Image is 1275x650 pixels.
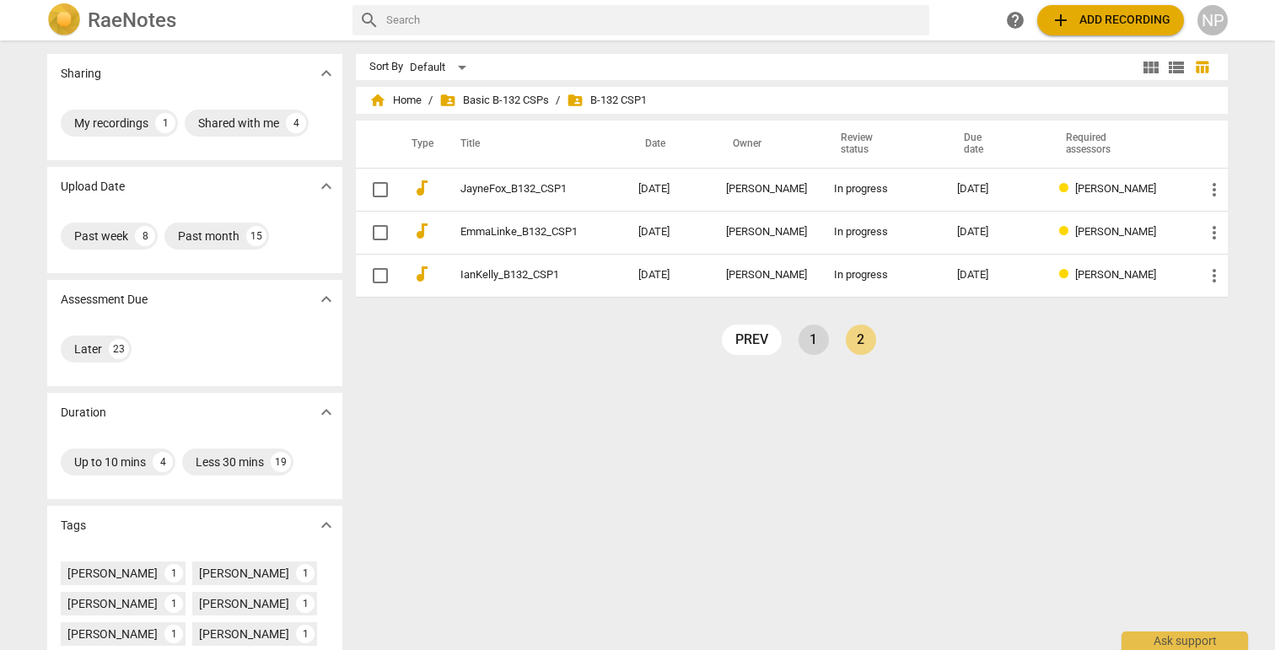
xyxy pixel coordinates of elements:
[199,565,289,582] div: [PERSON_NAME]
[726,226,807,239] div: [PERSON_NAME]
[439,92,456,109] span: folder_shared
[625,168,713,211] td: [DATE]
[846,325,876,355] a: Page 2 is your current page
[799,325,829,355] a: Page 1
[567,92,584,109] span: folder_shared
[316,515,336,535] span: expand_more
[47,3,339,37] a: LogoRaeNotes
[1075,182,1156,195] span: [PERSON_NAME]
[316,289,336,309] span: expand_more
[164,625,183,643] div: 1
[957,183,1032,196] div: [DATE]
[1166,57,1186,78] span: view_list
[178,228,239,244] div: Past month
[556,94,560,107] span: /
[316,402,336,422] span: expand_more
[440,121,625,168] th: Title
[296,625,315,643] div: 1
[61,178,125,196] p: Upload Date
[61,404,106,422] p: Duration
[155,113,175,133] div: 1
[296,594,315,613] div: 1
[957,226,1032,239] div: [DATE]
[1204,180,1224,200] span: more_vert
[460,269,578,282] a: IanKelly_B132_CSP1
[314,287,339,312] button: Show more
[286,113,306,133] div: 4
[61,517,86,535] p: Tags
[944,121,1046,168] th: Due date
[1059,225,1075,238] span: Review status: in progress
[135,226,155,246] div: 8
[412,221,432,241] span: audiotrack
[726,183,807,196] div: [PERSON_NAME]
[1005,10,1025,30] span: help
[296,564,315,583] div: 1
[61,65,101,83] p: Sharing
[567,92,647,109] span: B-132 CSP1
[67,565,158,582] div: [PERSON_NAME]
[1000,5,1030,35] a: Help
[412,264,432,284] span: audiotrack
[1075,268,1156,281] span: [PERSON_NAME]
[410,54,472,81] div: Default
[74,115,148,132] div: My recordings
[460,183,578,196] a: JayneFox_B132_CSP1
[314,61,339,86] button: Show more
[369,61,403,73] div: Sort By
[428,94,433,107] span: /
[314,400,339,425] button: Show more
[834,183,930,196] div: In progress
[722,325,782,355] a: prev
[625,254,713,297] td: [DATE]
[398,121,440,168] th: Type
[1204,266,1224,286] span: more_vert
[1046,121,1191,168] th: Required assessors
[61,291,148,309] p: Assessment Due
[625,211,713,254] td: [DATE]
[1051,10,1071,30] span: add
[88,8,176,32] h2: RaeNotes
[1189,55,1214,80] button: Table view
[412,178,432,198] span: audiotrack
[153,452,173,472] div: 4
[1075,225,1156,238] span: [PERSON_NAME]
[386,7,923,34] input: Search
[369,92,386,109] span: home
[1194,59,1210,75] span: table_chart
[314,513,339,538] button: Show more
[199,626,289,642] div: [PERSON_NAME]
[834,226,930,239] div: In progress
[1197,5,1228,35] button: NP
[316,176,336,196] span: expand_more
[460,226,578,239] a: EmmaLinke_B132_CSP1
[1051,10,1170,30] span: Add recording
[1204,223,1224,243] span: more_vert
[957,269,1032,282] div: [DATE]
[726,269,807,282] div: [PERSON_NAME]
[625,121,713,168] th: Date
[1037,5,1184,35] button: Upload
[820,121,944,168] th: Review status
[713,121,820,168] th: Owner
[1141,57,1161,78] span: view_module
[834,269,930,282] div: In progress
[198,115,279,132] div: Shared with me
[271,452,291,472] div: 19
[1122,631,1248,650] div: Ask support
[74,228,128,244] div: Past week
[1059,182,1075,195] span: Review status: in progress
[67,595,158,612] div: [PERSON_NAME]
[246,226,266,246] div: 15
[314,174,339,199] button: Show more
[439,92,549,109] span: Basic B-132 CSPs
[1138,55,1164,80] button: Tile view
[109,339,129,359] div: 23
[1059,268,1075,281] span: Review status: in progress
[47,3,81,37] img: Logo
[1164,55,1189,80] button: List view
[316,63,336,83] span: expand_more
[67,626,158,642] div: [PERSON_NAME]
[369,92,422,109] span: Home
[359,10,379,30] span: search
